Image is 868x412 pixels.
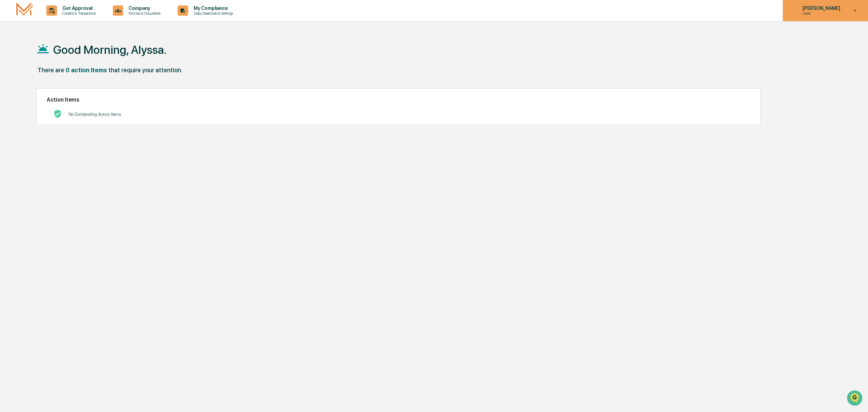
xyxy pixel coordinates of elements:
p: [PERSON_NAME] [797,5,844,11]
h1: Good Morning, Alyssa. [53,43,167,57]
span: Data Lookup [14,99,43,106]
p: My Compliance [188,5,237,11]
div: 🖐️ [7,87,12,92]
div: Start new chat [23,52,112,59]
span: Preclearance [14,86,44,93]
a: 🖐️Preclearance [4,83,47,95]
p: No Outstanding Action Items [69,112,121,117]
p: Policies & Documents [123,11,164,16]
div: 🗄️ [49,87,55,92]
div: 0 action items [65,66,107,74]
button: Start new chat [116,54,124,62]
img: logo [16,2,33,18]
a: 🗄️Attestations [47,83,87,95]
span: Pylon [68,116,83,121]
h2: Action Items [47,96,750,103]
a: 🔎Data Lookup [4,96,46,108]
p: Content & Transactions [57,11,99,16]
div: There are [38,66,64,74]
div: We're available if you need us! [23,59,86,64]
div: 🔎 [7,100,12,105]
a: Powered byPylon [48,115,83,121]
div: that require your attention. [108,66,182,74]
span: Attestations [56,86,85,93]
iframe: Open customer support [846,390,865,408]
p: Users [797,11,844,16]
p: How can we help? [7,14,124,25]
p: Company [123,5,164,11]
p: Data, Deadlines & Settings [188,11,237,16]
p: Get Approval [57,5,99,11]
img: No Actions logo [54,110,62,118]
img: 1746055101610-c473b297-6a78-478c-a979-82029cc54cd1 [7,52,19,64]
